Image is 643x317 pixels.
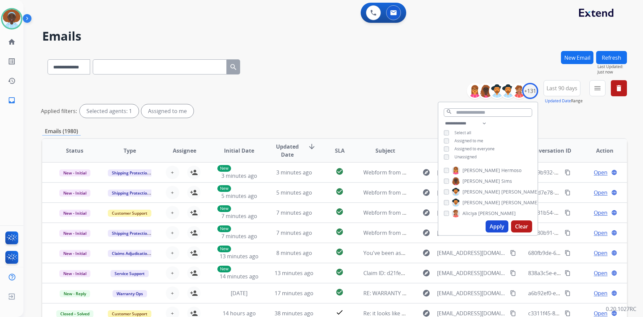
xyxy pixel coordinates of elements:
mat-icon: content_copy [510,250,516,256]
mat-icon: person_add [190,168,198,176]
span: New - Initial [59,250,90,257]
div: Assigned to me [141,104,194,118]
span: [EMAIL_ADDRESS][DOMAIN_NAME] [437,229,506,237]
mat-icon: search [229,63,237,71]
span: New - Initial [59,169,90,176]
span: Last 90 days [547,87,577,90]
span: [PERSON_NAME] [462,167,500,174]
mat-icon: explore [422,168,430,176]
p: New [217,185,231,192]
mat-icon: person_add [190,289,198,297]
mat-icon: content_copy [565,250,571,256]
p: New [217,225,231,232]
mat-icon: content_copy [565,210,571,216]
span: Claims Adjudication [108,250,154,257]
button: Apply [486,220,508,232]
mat-icon: content_copy [510,310,516,316]
span: Initial Date [224,147,254,155]
span: RE: WARRANTY | REGUARD [ thread::XTSLg70YDEe2KLoX7Lm3lzk:: ] [363,289,531,297]
mat-icon: explore [422,249,430,257]
span: 14 hours ago [223,310,256,317]
span: 3 minutes ago [221,172,257,179]
span: SLA [335,147,345,155]
span: 7 minutes ago [221,212,257,220]
span: 17 minutes ago [275,289,313,297]
span: + [171,269,174,277]
span: [DATE] [231,289,247,297]
button: + [166,286,179,300]
p: New [217,266,231,272]
span: Open [594,249,608,257]
span: [EMAIL_ADDRESS][DOMAIN_NAME] [437,249,506,257]
mat-icon: person_add [190,229,198,237]
mat-icon: language [611,190,617,196]
span: + [171,168,174,176]
span: [EMAIL_ADDRESS][DOMAIN_NAME] [437,209,506,217]
span: Warranty Ops [113,290,147,297]
mat-icon: person_add [190,249,198,257]
span: Conversation ID [528,147,571,155]
span: [PERSON_NAME] [501,189,539,195]
span: 8 minutes ago [276,249,312,257]
span: Webform from [EMAIL_ADDRESS][DOMAIN_NAME] on [DATE] [363,209,515,216]
mat-icon: content_copy [510,270,516,276]
span: 14 minutes ago [220,273,259,280]
mat-icon: explore [422,209,430,217]
button: + [166,266,179,280]
mat-icon: language [611,230,617,236]
span: Aliciya [462,210,477,217]
mat-icon: person_add [190,189,198,197]
span: Hermoso [501,167,521,174]
span: Updated Date [272,143,303,159]
span: + [171,249,174,257]
span: Assigned to everyone [454,146,495,152]
span: New - Initial [59,190,90,197]
span: New - Reply [60,290,90,297]
span: 3 minutes ago [276,169,312,176]
mat-icon: check_circle [336,248,344,256]
mat-icon: home [8,38,16,46]
span: Open [594,189,608,197]
span: Open [594,229,608,237]
span: New - Initial [59,270,90,277]
span: Range [545,98,583,104]
p: New [217,165,231,172]
mat-icon: explore [422,289,430,297]
span: a6b92ef0-ee4e-4103-85fb-abddf9f8b311 [528,289,628,297]
span: Assigned to me [454,138,483,144]
span: Status [66,147,83,155]
mat-icon: language [611,250,617,256]
p: Applied filters: [41,107,77,115]
span: [PERSON_NAME] [462,189,500,195]
mat-icon: check [336,308,344,316]
span: Assignee [173,147,196,155]
p: 0.20.1027RC [606,305,636,313]
mat-icon: person_add [190,269,198,277]
mat-icon: content_copy [565,230,571,236]
span: + [171,229,174,237]
mat-icon: check_circle [336,288,344,296]
span: Shipping Protection [108,190,154,197]
button: New Email [561,51,593,64]
button: Updated Date [545,98,571,104]
span: [PERSON_NAME] [478,210,516,217]
mat-icon: check_circle [336,268,344,276]
button: Refresh [596,51,627,64]
span: [EMAIL_ADDRESS][DOMAIN_NAME] [437,168,506,176]
span: Sims [501,178,512,184]
span: Last Updated: [597,64,627,69]
mat-icon: language [611,290,617,296]
mat-icon: check_circle [336,208,344,216]
mat-icon: content_copy [565,169,571,175]
span: [EMAIL_ADDRESS][PERSON_NAME][DOMAIN_NAME] [437,189,506,197]
mat-icon: arrow_downward [308,143,316,151]
button: + [166,206,179,219]
img: avatar [2,9,21,28]
mat-icon: check_circle [336,188,344,196]
span: [EMAIL_ADDRESS][DOMAIN_NAME] [437,269,506,277]
h2: Emails [42,30,627,43]
mat-icon: content_copy [565,310,571,316]
mat-icon: content_copy [510,290,516,296]
p: New [217,246,231,252]
span: 7 minutes ago [276,209,312,216]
